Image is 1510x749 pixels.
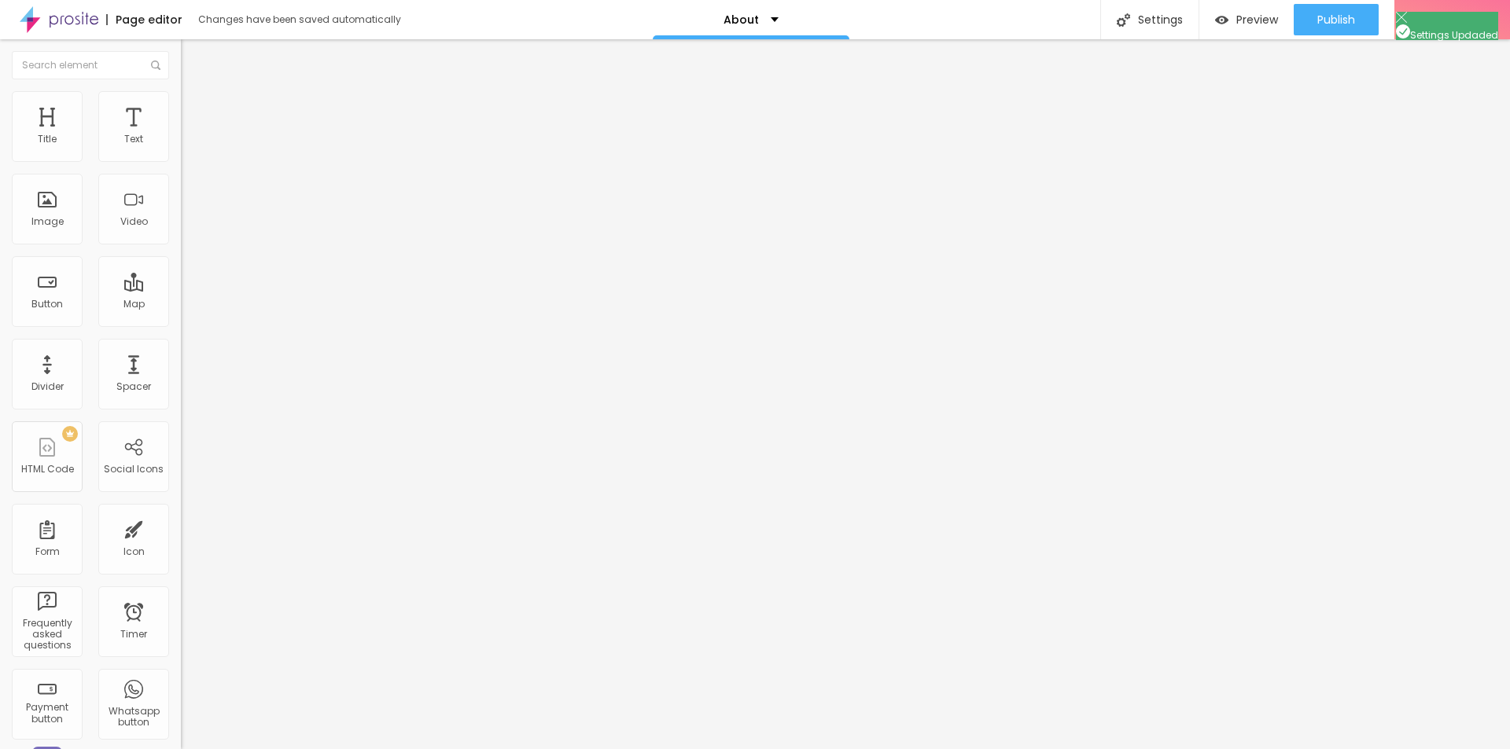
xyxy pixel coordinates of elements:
[1215,13,1228,27] img: view-1.svg
[1199,4,1294,35] button: Preview
[120,216,148,227] div: Video
[181,39,1510,749] iframe: Editor
[123,299,145,310] div: Map
[31,299,63,310] div: Button
[1396,12,1407,23] img: Icone
[198,15,401,24] div: Changes have been saved automatically
[104,464,164,475] div: Social Icons
[1396,28,1498,42] span: Settings Updaded
[724,14,759,25] p: About
[21,464,74,475] div: HTML Code
[106,14,182,25] div: Page editor
[123,546,145,557] div: Icon
[12,51,169,79] input: Search element
[1236,13,1278,26] span: Preview
[120,629,147,640] div: Timer
[16,618,78,652] div: Frequently asked questions
[151,61,160,70] img: Icone
[116,381,151,392] div: Spacer
[35,546,60,557] div: Form
[1117,13,1130,27] img: Icone
[1396,24,1410,39] img: Icone
[1317,13,1355,26] span: Publish
[102,706,164,729] div: Whatsapp button
[31,216,64,227] div: Image
[124,134,143,145] div: Text
[38,134,57,145] div: Title
[1294,4,1379,35] button: Publish
[16,702,78,725] div: Payment button
[31,381,64,392] div: Divider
